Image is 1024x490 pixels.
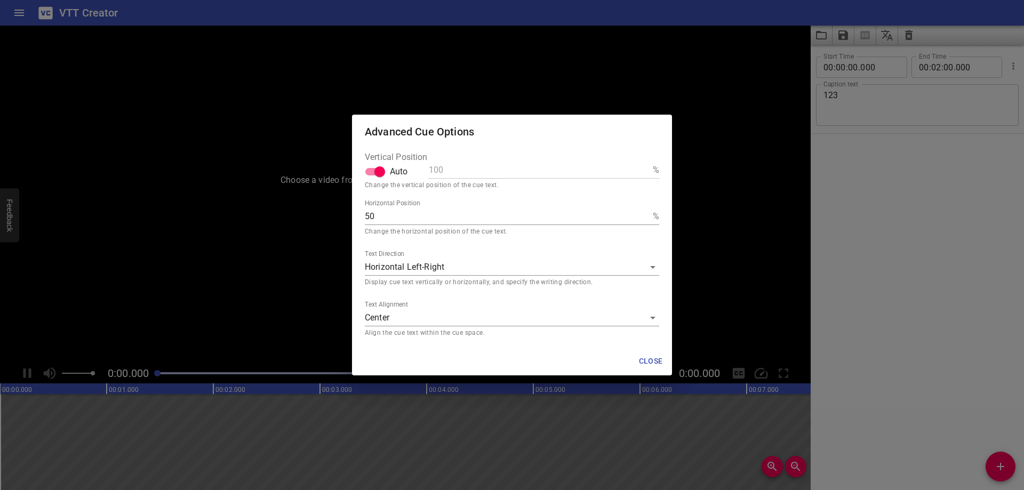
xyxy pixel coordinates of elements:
span: Close [638,355,663,368]
p: % [653,210,659,223]
p: Align the cue text within the cue space. [365,328,659,339]
legend: Vertical Position [365,153,428,162]
p: % [653,164,659,176]
div: Center [365,309,659,326]
label: Horizontal Position [365,200,420,207]
h2: Advanced Cue Options [365,123,659,140]
p: Change the vertical position of the cue text. [365,180,659,191]
label: Text Direction [365,251,404,258]
button: Close [634,351,668,371]
div: Horizontal Left-Right [365,259,659,276]
span: Auto [390,165,408,178]
label: Text Alignment [365,302,408,308]
p: Change the horizontal position of the cue text. [365,227,659,237]
p: Display cue text vertically or horizontally, and specify the writing direction. [365,277,659,288]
